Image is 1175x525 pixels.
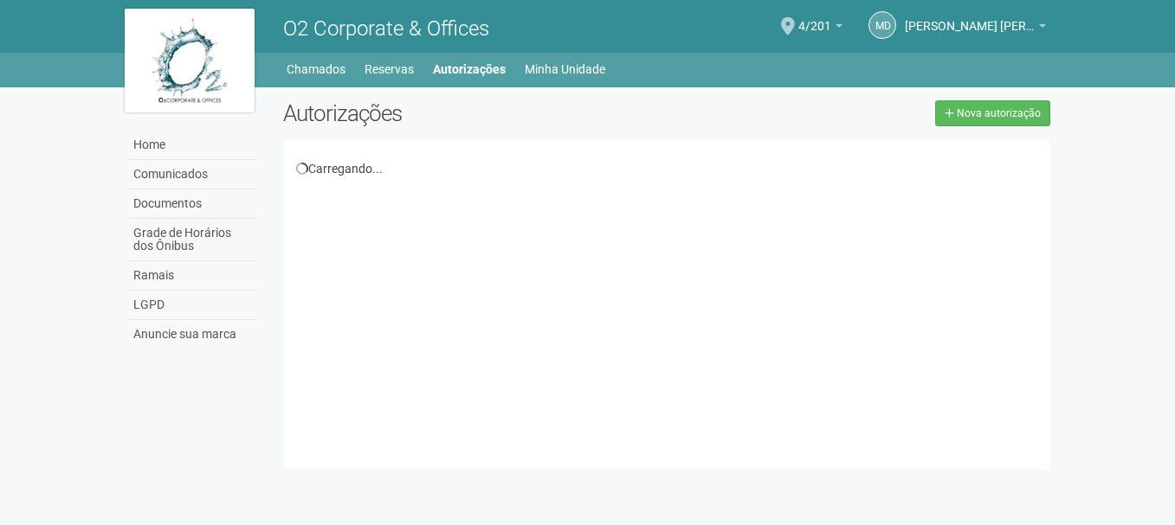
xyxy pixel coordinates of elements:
img: logo.jpg [125,9,255,112]
a: Nova autorização [935,100,1050,126]
a: Comunicados [129,160,257,189]
a: 4/201 [798,22,843,35]
a: Anuncie sua marca [129,320,257,349]
a: Documentos [129,189,257,219]
span: Marcelo de Andrade Ferreira [905,3,1035,33]
a: Ramais [129,261,257,291]
span: Nova autorização [957,107,1041,119]
span: O2 Corporate & Offices [283,16,489,41]
h2: Autorizações [283,100,654,126]
a: Grade de Horários dos Ônibus [129,219,257,261]
a: Home [129,131,257,160]
div: Carregando... [296,161,1038,176]
a: Chamados [287,57,345,81]
a: [PERSON_NAME] [PERSON_NAME] [905,22,1046,35]
a: Md [868,11,896,39]
a: Minha Unidade [525,57,605,81]
a: Reservas [365,57,414,81]
span: 4/201 [798,3,831,33]
a: Autorizações [433,57,506,81]
a: LGPD [129,291,257,320]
